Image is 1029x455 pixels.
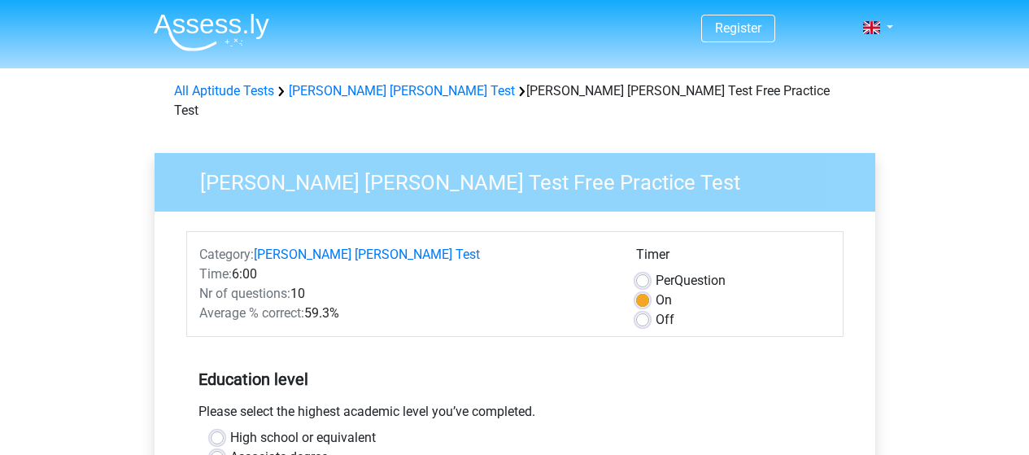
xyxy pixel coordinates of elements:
div: 10 [187,284,624,304]
span: Time: [199,266,232,282]
span: Per [656,273,674,288]
div: [PERSON_NAME] [PERSON_NAME] Test Free Practice Test [168,81,862,120]
div: Please select the highest academic level you’ve completed. [186,402,844,428]
span: Average % correct: [199,305,304,321]
h5: Education level [198,363,831,396]
div: Timer [636,245,831,271]
h3: [PERSON_NAME] [PERSON_NAME] Test Free Practice Test [181,164,863,195]
label: High school or equivalent [230,428,376,448]
label: Off [656,310,674,330]
a: [PERSON_NAME] [PERSON_NAME] Test [254,247,480,262]
a: [PERSON_NAME] [PERSON_NAME] Test [289,83,515,98]
a: Register [715,20,761,36]
a: All Aptitude Tests [174,83,274,98]
span: Nr of questions: [199,286,290,301]
label: On [656,291,672,310]
div: 6:00 [187,265,624,284]
img: Assessly [154,13,269,51]
span: Category: [199,247,254,262]
div: 59.3% [187,304,624,323]
label: Question [656,271,726,291]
